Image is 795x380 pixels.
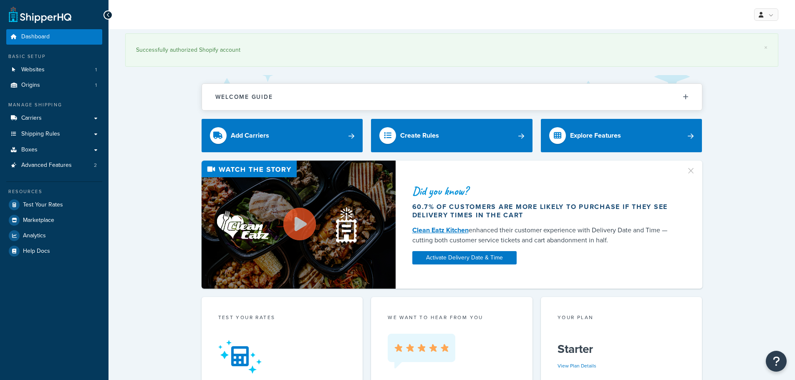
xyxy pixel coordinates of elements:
[766,351,787,372] button: Open Resource Center
[6,142,102,158] a: Boxes
[23,232,46,239] span: Analytics
[6,213,102,228] a: Marketplace
[412,251,517,264] a: Activate Delivery Date & Time
[388,314,516,321] p: we want to hear from you
[412,225,676,245] div: enhanced their customer experience with Delivery Date and Time — cutting both customer service ti...
[412,185,676,197] div: Did you know?
[6,158,102,173] li: Advanced Features
[94,162,97,169] span: 2
[558,362,596,370] a: View Plan Details
[6,244,102,259] a: Help Docs
[6,78,102,93] li: Origins
[558,342,686,356] h5: Starter
[215,94,273,100] h2: Welcome Guide
[6,188,102,195] div: Resources
[764,44,767,51] a: ×
[6,101,102,108] div: Manage Shipping
[21,146,38,154] span: Boxes
[23,217,54,224] span: Marketplace
[95,82,97,89] span: 1
[412,225,469,235] a: Clean Eatz Kitchen
[371,119,533,152] a: Create Rules
[6,29,102,45] a: Dashboard
[6,158,102,173] a: Advanced Features2
[231,130,269,141] div: Add Carriers
[6,53,102,60] div: Basic Setup
[202,161,396,289] img: Video thumbnail
[21,115,42,122] span: Carriers
[136,44,767,56] div: Successfully authorized Shopify account
[6,111,102,126] a: Carriers
[6,197,102,212] a: Test Your Rates
[6,78,102,93] a: Origins1
[21,33,50,40] span: Dashboard
[23,248,50,255] span: Help Docs
[21,66,45,73] span: Websites
[6,228,102,243] a: Analytics
[21,82,40,89] span: Origins
[95,66,97,73] span: 1
[202,84,702,110] button: Welcome Guide
[6,126,102,142] a: Shipping Rules
[21,131,60,138] span: Shipping Rules
[6,62,102,78] li: Websites
[6,62,102,78] a: Websites1
[21,162,72,169] span: Advanced Features
[23,201,63,209] span: Test Your Rates
[202,119,363,152] a: Add Carriers
[400,130,439,141] div: Create Rules
[412,203,676,219] div: 60.7% of customers are more likely to purchase if they see delivery times in the cart
[541,119,702,152] a: Explore Features
[570,130,621,141] div: Explore Features
[218,314,346,323] div: Test your rates
[558,314,686,323] div: Your Plan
